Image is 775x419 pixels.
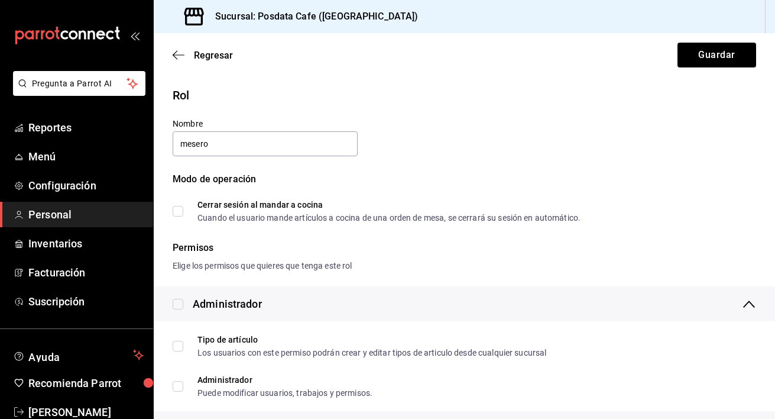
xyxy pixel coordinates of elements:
[32,78,127,90] span: Pregunta a Parrot AI
[13,71,145,96] button: Pregunta a Parrot AI
[28,178,144,194] span: Configuración
[197,201,581,209] div: Cerrar sesión al mandar a cocina
[193,296,262,312] div: Administrador
[173,120,358,128] label: Nombre
[28,294,144,310] span: Suscripción
[197,389,372,397] div: Puede modificar usuarios, trabajos y permisos.
[197,214,581,222] div: Cuando el usuario mande artículos a cocina de una orden de mesa, se cerrará su sesión en automático.
[677,43,756,67] button: Guardar
[194,50,233,61] span: Regresar
[28,265,144,281] span: Facturación
[197,376,372,384] div: Administrador
[173,241,756,255] div: Permisos
[130,31,140,40] button: open_drawer_menu
[173,50,233,61] button: Regresar
[28,149,144,165] span: Menú
[197,336,546,344] div: Tipo de artículo
[28,236,144,252] span: Inventarios
[28,375,144,391] span: Recomienda Parrot
[28,348,128,362] span: Ayuda
[206,9,419,24] h3: Sucursal: Posdata Cafe ([GEOGRAPHIC_DATA])
[173,172,756,201] div: Modo de operación
[8,86,145,98] a: Pregunta a Parrot AI
[173,260,756,272] div: Elige los permisos que quieres que tenga este rol
[28,207,144,223] span: Personal
[173,86,756,104] div: Rol
[28,120,144,136] span: Reportes
[197,349,546,357] div: Los usuarios con este permiso podrán crear y editar tipos de articulo desde cualquier sucursal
